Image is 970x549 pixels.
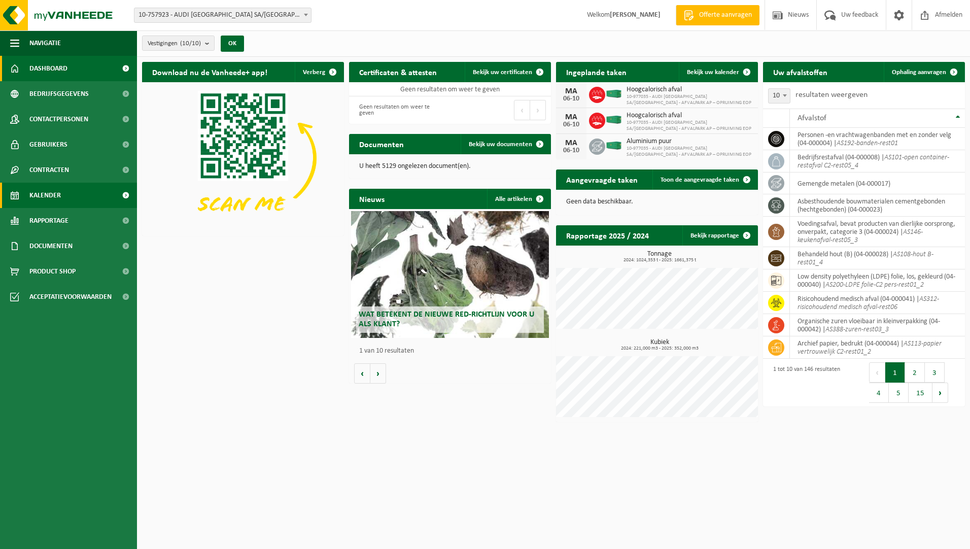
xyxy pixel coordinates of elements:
count: (10/10) [180,40,201,47]
a: Bekijk uw kalender [679,62,757,82]
span: Toon de aangevraagde taken [661,177,739,183]
h2: Rapportage 2025 / 2024 [556,225,659,245]
p: 1 van 10 resultaten [359,348,546,355]
td: archief papier, bedrukt (04-000044) | [790,336,965,359]
a: Bekijk rapportage [682,225,757,246]
span: Vestigingen [148,36,201,51]
div: MA [561,113,581,121]
a: Alle artikelen [487,189,550,209]
span: Wat betekent de nieuwe RED-richtlijn voor u als klant? [359,311,534,328]
i: AS200-LDPE folie-C2 pers-rest01_2 [825,281,924,289]
span: Product Shop [29,259,76,284]
span: Gebruikers [29,132,67,157]
button: 4 [869,383,889,403]
strong: [PERSON_NAME] [610,11,661,19]
span: Bekijk uw documenten [469,141,532,148]
span: Dashboard [29,56,67,81]
h2: Ingeplande taken [556,62,637,82]
button: Next [932,383,948,403]
td: gemengde metalen (04-000017) [790,173,965,194]
span: 10 [769,89,790,103]
div: 1 tot 10 van 146 resultaten [768,361,840,404]
i: AS101-open container-restafval C2-rest05_4 [798,154,949,169]
span: 2024: 1024,353 t - 2025: 1661,375 t [561,258,758,263]
i: AS388-zuren-rest03_3 [825,326,889,333]
td: Geen resultaten om weer te geven [349,82,551,96]
span: 2024: 221,000 m3 - 2025: 352,000 m3 [561,346,758,351]
a: Bekijk uw certificaten [465,62,550,82]
i: AS312-risicohoudend medisch afval-rest06 [798,295,939,311]
a: Bekijk uw documenten [461,134,550,154]
td: behandeld hout (B) (04-000028) | [790,247,965,269]
img: Download de VHEPlus App [142,82,344,234]
span: Offerte aanvragen [697,10,754,20]
td: asbesthoudende bouwmaterialen cementgebonden (hechtgebonden) (04-000023) [790,194,965,217]
i: AS146-keukenafval-rest05_3 [798,228,923,244]
button: 2 [905,362,925,383]
button: 3 [925,362,945,383]
i: AS113-papier vertrouwelijk C2-rest01_2 [798,340,942,356]
span: Documenten [29,233,73,259]
div: MA [561,139,581,147]
td: low density polyethyleen (LDPE) folie, los, gekleurd (04-000040) | [790,269,965,292]
p: Geen data beschikbaar. [566,198,748,205]
td: voedingsafval, bevat producten van dierlijke oorsprong, onverpakt, categorie 3 (04-000024) | [790,217,965,247]
button: Previous [514,100,530,120]
button: 1 [885,362,905,383]
div: Geen resultaten om weer te geven [354,99,445,121]
span: Hoogcalorisch afval [627,86,753,94]
a: Toon de aangevraagde taken [652,169,757,190]
span: 10-757923 - AUDI BRUSSELS SA/NV - VORST [134,8,311,22]
button: Volgende [370,363,386,384]
img: HK-XC-40-GN-00 [605,115,622,124]
h2: Download nu de Vanheede+ app! [142,62,278,82]
i: AS192-banden-rest01 [837,140,898,147]
div: 06-10 [561,147,581,154]
td: personen -en vrachtwagenbanden met en zonder velg (04-000004) | [790,128,965,150]
button: Next [530,100,546,120]
div: 06-10 [561,95,581,102]
button: Verberg [295,62,343,82]
span: Bekijk uw certificaten [473,69,532,76]
span: Rapportage [29,208,68,233]
span: Bedrijfsgegevens [29,81,89,107]
i: AS108-hout B-rest01_4 [798,251,933,266]
button: Vestigingen(10/10) [142,36,215,51]
span: Aluminium puur [627,138,753,146]
h2: Nieuws [349,189,395,209]
button: OK [221,36,244,52]
button: 15 [909,383,932,403]
h3: Kubiek [561,339,758,351]
a: Offerte aanvragen [676,5,759,25]
span: Verberg [303,69,325,76]
h2: Aangevraagde taken [556,169,648,189]
button: Previous [869,362,885,383]
span: 10-757923 - AUDI BRUSSELS SA/NV - VORST [134,8,311,23]
h3: Tonnage [561,251,758,263]
span: Bekijk uw kalender [687,69,739,76]
span: Contracten [29,157,69,183]
td: risicohoudend medisch afval (04-000041) | [790,292,965,314]
span: Ophaling aanvragen [892,69,946,76]
a: Ophaling aanvragen [884,62,964,82]
span: Kalender [29,183,61,208]
h2: Documenten [349,134,414,154]
div: MA [561,87,581,95]
span: 10-977035 - AUDI [GEOGRAPHIC_DATA] SA/[GEOGRAPHIC_DATA] - AFVALPARK AP – OPRUIMING EOP [627,120,753,132]
p: U heeft 5129 ongelezen document(en). [359,163,541,170]
span: Contactpersonen [29,107,88,132]
span: 10-977035 - AUDI [GEOGRAPHIC_DATA] SA/[GEOGRAPHIC_DATA] - AFVALPARK AP – OPRUIMING EOP [627,146,753,158]
td: organische zuren vloeibaar in kleinverpakking (04-000042) | [790,314,965,336]
button: Vorige [354,363,370,384]
img: HK-XC-40-GN-00 [605,141,622,150]
img: HK-XC-40-GN-00 [605,89,622,98]
span: Afvalstof [798,114,826,122]
span: Acceptatievoorwaarden [29,284,112,310]
td: bedrijfsrestafval (04-000008) | [790,150,965,173]
span: Navigatie [29,30,61,56]
h2: Uw afvalstoffen [763,62,838,82]
span: 10 [768,88,790,104]
span: Hoogcalorisch afval [627,112,753,120]
a: Wat betekent de nieuwe RED-richtlijn voor u als klant? [351,211,549,338]
span: 10-977035 - AUDI [GEOGRAPHIC_DATA] SA/[GEOGRAPHIC_DATA] - AFVALPARK AP – OPRUIMING EOP [627,94,753,106]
